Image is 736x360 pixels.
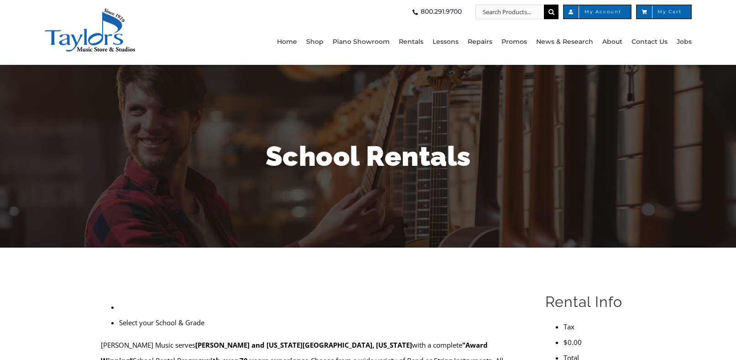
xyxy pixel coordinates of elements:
a: Lessons [433,19,459,65]
nav: Main Menu [213,19,692,65]
input: Search Products... [475,5,544,19]
span: News & Research [536,35,593,49]
a: 800.291.9700 [410,5,462,19]
span: Home [277,35,297,49]
li: $0.00 [564,334,635,350]
span: Shop [306,35,324,49]
a: Repairs [468,19,492,65]
a: My Cart [636,5,692,19]
span: Contact Us [632,35,668,49]
span: Promos [501,35,527,49]
span: My Cart [646,10,682,14]
span: 800.291.9700 [421,5,462,19]
h2: Rental Info [545,292,635,312]
span: Rentals [399,35,423,49]
li: Tax [564,319,635,334]
a: News & Research [536,19,593,65]
span: Jobs [677,35,692,49]
span: About [602,35,622,49]
a: About [602,19,622,65]
strong: [PERSON_NAME] and [US_STATE][GEOGRAPHIC_DATA], [US_STATE] [195,340,412,349]
span: Piano Showroom [333,35,390,49]
li: Select your School & Grade [119,315,524,330]
a: Promos [501,19,527,65]
span: Lessons [433,35,459,49]
a: Jobs [677,19,692,65]
a: Home [277,19,297,65]
a: Contact Us [632,19,668,65]
span: My Account [573,10,621,14]
a: Rentals [399,19,423,65]
a: Piano Showroom [333,19,390,65]
span: Repairs [468,35,492,49]
a: Shop [306,19,324,65]
nav: Top Right [213,5,692,19]
input: Search [544,5,559,19]
h1: School Rentals [101,137,635,175]
a: My Account [563,5,632,19]
a: taylors-music-store-west-chester [44,7,136,16]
